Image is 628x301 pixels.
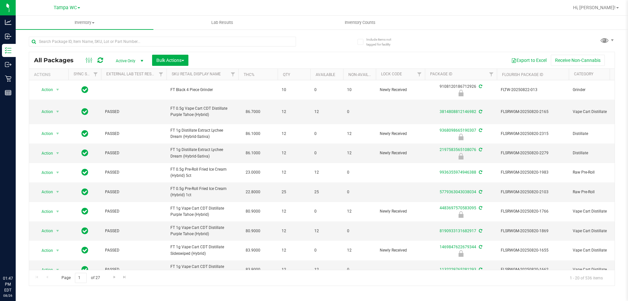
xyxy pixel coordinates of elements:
span: Action [36,85,53,94]
span: Distillate [573,150,622,156]
span: Raw Pre-Roll [573,169,622,176]
span: Tampa WC [54,5,77,10]
span: PASSED [105,247,163,254]
a: 1469847622679344 [440,245,476,249]
span: select [54,149,62,158]
span: 0 [347,267,372,273]
span: FLSRWGM-20250820-2103 [501,189,565,195]
a: Go to the next page [110,273,119,282]
span: FLSRWGM-20250820-1662 [501,267,565,273]
a: Category [574,72,593,76]
span: FLSRWGM-20250820-2165 [501,109,565,115]
span: Action [36,129,53,138]
inline-svg: Reports [5,89,11,96]
span: In Sync [81,226,88,235]
span: Lab Results [202,20,242,26]
iframe: Resource center [7,249,26,268]
span: 12 [282,247,306,254]
span: 0 [347,228,372,234]
span: Action [36,187,53,197]
span: Newly Received [380,131,421,137]
span: Action [36,246,53,255]
span: Vape Cart Distillate [573,228,622,234]
span: 25 [282,189,306,195]
span: In Sync [81,265,88,274]
span: 12 [282,169,306,176]
a: 9936355974946388 [440,170,476,175]
span: Sync from Compliance System [478,206,482,210]
a: Filter [414,69,425,80]
div: Newly Received [424,90,498,96]
span: 12 [347,208,372,215]
span: Action [36,207,53,216]
div: Newly Received [424,153,498,160]
p: 01:47 PM EDT [3,275,13,293]
span: 0 [314,87,339,93]
span: 0 [314,208,339,215]
a: 8190933131682917 [440,229,476,233]
a: Filter [156,69,166,80]
span: 12 [282,267,306,273]
button: Bulk Actions [152,55,188,66]
span: Hi, [PERSON_NAME]! [573,5,616,10]
span: FT 1g Vape Cart CDT Distillate Purple Tahoe (Hybrid) [170,205,235,218]
span: In Sync [81,207,88,216]
a: Non-Available [348,72,377,77]
a: Sku Retail Display Name [172,72,221,76]
span: FT 0.5g Pre-Roll Fried Ice Cream (Hybrid) 5ct [170,166,235,179]
span: 12 [314,228,339,234]
span: In Sync [81,148,88,158]
a: Filter [90,69,101,80]
span: Sync from Compliance System [478,170,482,175]
span: PASSED [105,228,163,234]
div: Actions [34,72,66,77]
a: 1132229765281293 [440,267,476,272]
a: 3814808812146982 [440,109,476,114]
span: FLSRWGM-20250820-1869 [501,228,565,234]
span: FT 1g Distillate Extract Lychee Dream (Hybrid-Sativa) [170,147,235,159]
span: Distillate [573,131,622,137]
span: 12 [347,247,372,254]
span: Newly Received [380,208,421,215]
span: Sync from Compliance System [478,229,482,233]
span: Sync from Compliance System [478,245,482,249]
span: 86.1000 [242,148,264,158]
span: In Sync [81,85,88,94]
span: PASSED [105,169,163,176]
a: Inventory Counts [291,16,429,29]
span: select [54,85,62,94]
span: 12 [282,208,306,215]
span: select [54,246,62,255]
span: 83.9000 [242,246,264,255]
span: 12 [314,169,339,176]
span: In Sync [81,129,88,138]
span: 0 [347,189,372,195]
input: 1 [75,273,87,283]
span: Sync from Compliance System [478,147,482,152]
inline-svg: Analytics [5,19,11,26]
span: 1 - 20 of 536 items [565,273,608,283]
span: PASSED [105,150,163,156]
span: select [54,107,62,116]
span: Vape Cart Distillate [573,208,622,215]
a: Lab Results [153,16,291,29]
div: Newly Received [424,211,498,218]
span: select [54,168,62,177]
span: FT 1g Vape Cart CDT Distillate Sideswiped (Hybrid) [170,264,235,276]
a: Flourish Package ID [502,72,543,77]
span: Vape Cart Distillate [573,267,622,273]
span: 12 [347,131,372,137]
span: 0 [314,150,339,156]
a: 4483697570583095 [440,206,476,210]
a: Sync Status [74,72,99,76]
span: Action [36,265,53,274]
inline-svg: Inbound [5,33,11,40]
inline-svg: Inventory [5,47,11,54]
span: 0 [314,131,339,137]
span: Vape Cart Distillate [573,247,622,254]
span: 12 [282,109,306,115]
span: Bulk Actions [156,58,184,63]
span: 80.9000 [242,226,264,236]
span: select [54,129,62,138]
button: Export to Excel [507,55,551,66]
